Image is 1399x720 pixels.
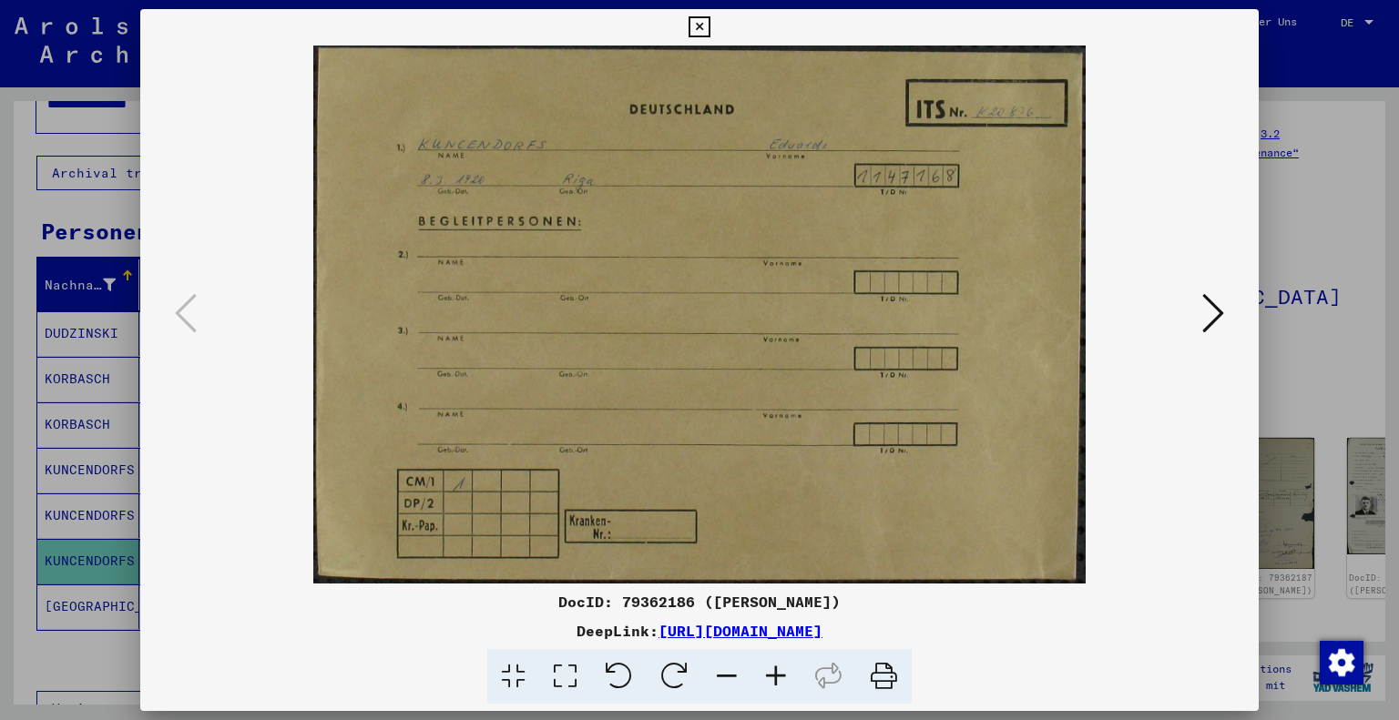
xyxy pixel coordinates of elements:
[140,620,1260,642] div: DeepLink:
[1320,641,1363,685] img: Zustimmung ändern
[140,591,1260,613] div: DocID: 79362186 ([PERSON_NAME])
[1319,640,1363,684] div: Zustimmung ändern
[202,46,1198,583] img: 001.jpg
[659,622,822,640] a: [URL][DOMAIN_NAME]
